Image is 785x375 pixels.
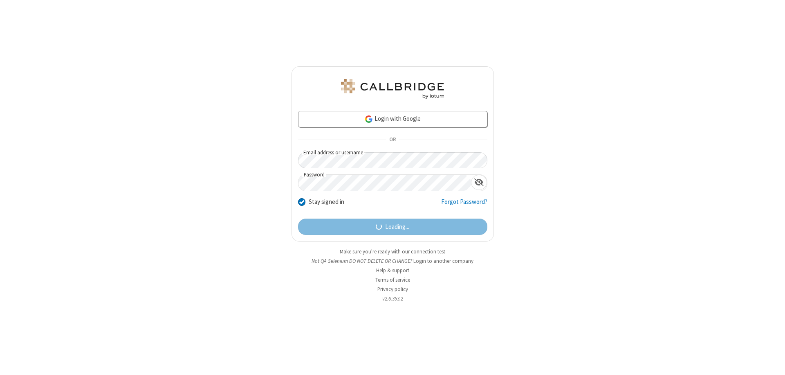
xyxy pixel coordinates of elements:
a: Help & support [376,267,409,274]
span: Loading... [385,222,409,232]
a: Make sure you're ready with our connection test [340,248,445,255]
div: Show password [471,175,487,190]
li: Not QA Selenium DO NOT DELETE OR CHANGE? [292,257,494,265]
button: Login to another company [413,257,473,265]
label: Stay signed in [309,197,344,207]
span: OR [386,134,399,146]
a: Privacy policy [377,286,408,293]
li: v2.6.353.2 [292,295,494,303]
a: Forgot Password? [441,197,487,213]
img: QA Selenium DO NOT DELETE OR CHANGE [339,79,446,99]
input: Password [298,175,471,191]
iframe: Chat [765,354,779,369]
a: Login with Google [298,111,487,127]
a: Terms of service [375,276,410,283]
img: google-icon.png [364,115,373,124]
input: Email address or username [298,152,487,168]
button: Loading... [298,219,487,235]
